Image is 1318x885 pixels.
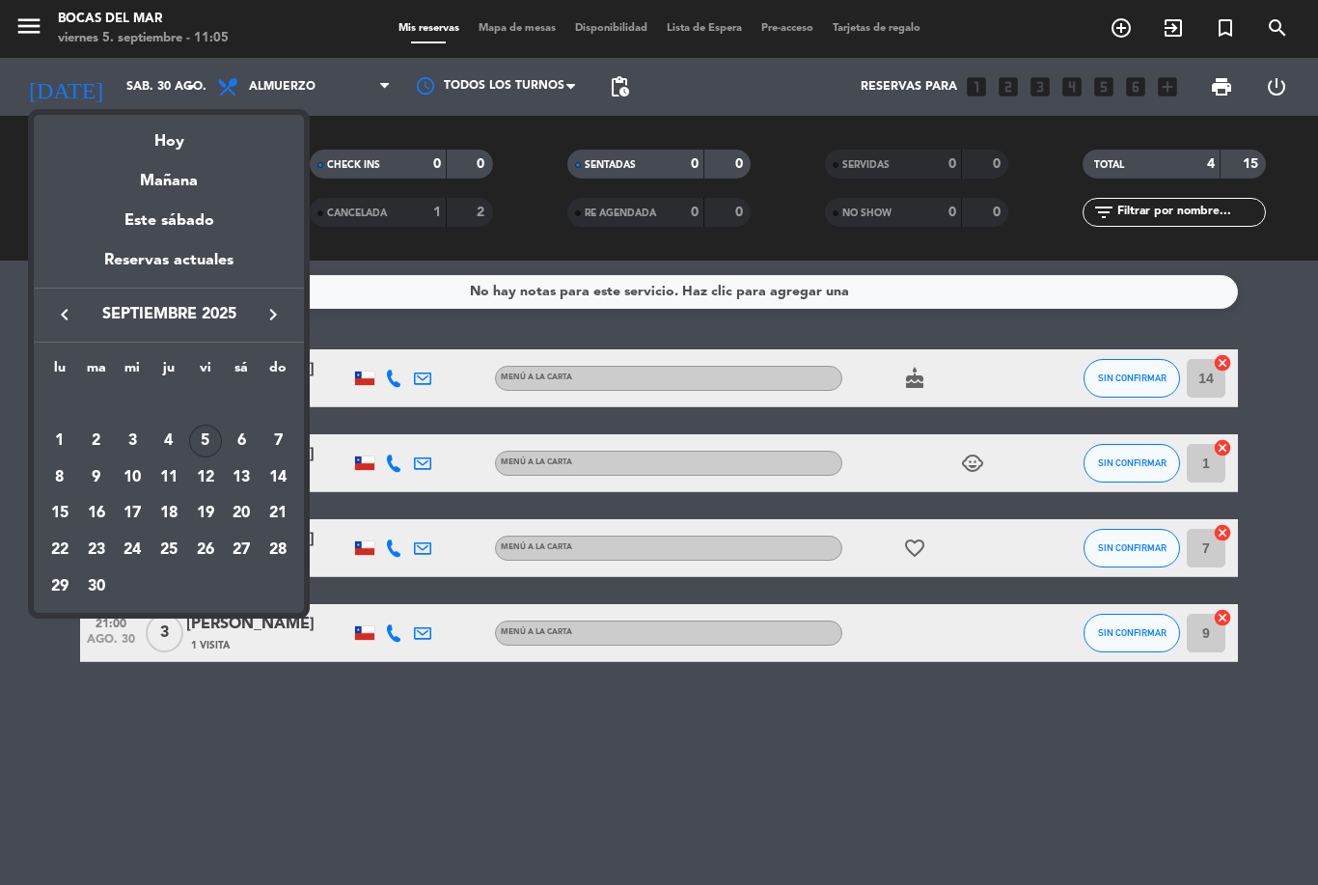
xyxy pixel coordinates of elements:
[187,423,224,459] td: 5 de septiembre de 2025
[80,425,113,457] div: 2
[80,534,113,567] div: 23
[114,459,151,496] td: 10 de septiembre de 2025
[151,459,187,496] td: 11 de septiembre de 2025
[260,495,296,532] td: 21 de septiembre de 2025
[260,423,296,459] td: 7 de septiembre de 2025
[78,568,115,605] td: 30 de septiembre de 2025
[34,248,304,288] div: Reservas actuales
[78,423,115,459] td: 2 de septiembre de 2025
[256,302,290,327] button: keyboard_arrow_right
[224,532,261,568] td: 27 de septiembre de 2025
[78,532,115,568] td: 23 de septiembre de 2025
[151,495,187,532] td: 18 de septiembre de 2025
[225,534,258,567] div: 27
[114,532,151,568] td: 24 de septiembre de 2025
[151,423,187,459] td: 4 de septiembre de 2025
[78,495,115,532] td: 16 de septiembre de 2025
[53,303,76,326] i: keyboard_arrow_left
[116,497,149,530] div: 17
[189,425,222,457] div: 5
[41,423,78,459] td: 1 de septiembre de 2025
[78,357,115,387] th: martes
[114,423,151,459] td: 3 de septiembre de 2025
[152,461,185,494] div: 11
[43,425,76,457] div: 1
[151,357,187,387] th: jueves
[47,302,82,327] button: keyboard_arrow_left
[224,423,261,459] td: 6 de septiembre de 2025
[189,534,222,567] div: 26
[261,303,285,326] i: keyboard_arrow_right
[43,570,76,603] div: 29
[116,461,149,494] div: 10
[261,425,294,457] div: 7
[116,534,149,567] div: 24
[34,115,304,154] div: Hoy
[114,495,151,532] td: 17 de septiembre de 2025
[82,302,256,327] span: septiembre 2025
[261,461,294,494] div: 14
[224,495,261,532] td: 20 de septiembre de 2025
[80,461,113,494] div: 9
[261,497,294,530] div: 21
[80,570,113,603] div: 30
[43,497,76,530] div: 15
[225,497,258,530] div: 20
[114,357,151,387] th: miércoles
[43,461,76,494] div: 8
[41,495,78,532] td: 15 de septiembre de 2025
[224,357,261,387] th: sábado
[41,532,78,568] td: 22 de septiembre de 2025
[187,532,224,568] td: 26 de septiembre de 2025
[41,386,296,423] td: SEP.
[152,425,185,457] div: 4
[187,357,224,387] th: viernes
[224,459,261,496] td: 13 de septiembre de 2025
[116,425,149,457] div: 3
[34,154,304,194] div: Mañana
[41,357,78,387] th: lunes
[260,357,296,387] th: domingo
[152,497,185,530] div: 18
[189,461,222,494] div: 12
[225,425,258,457] div: 6
[225,461,258,494] div: 13
[261,534,294,567] div: 28
[80,497,113,530] div: 16
[187,495,224,532] td: 19 de septiembre de 2025
[78,459,115,496] td: 9 de septiembre de 2025
[152,534,185,567] div: 25
[41,459,78,496] td: 8 de septiembre de 2025
[43,534,76,567] div: 22
[189,497,222,530] div: 19
[151,532,187,568] td: 25 de septiembre de 2025
[260,532,296,568] td: 28 de septiembre de 2025
[187,459,224,496] td: 12 de septiembre de 2025
[260,459,296,496] td: 14 de septiembre de 2025
[34,194,304,248] div: Este sábado
[41,568,78,605] td: 29 de septiembre de 2025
